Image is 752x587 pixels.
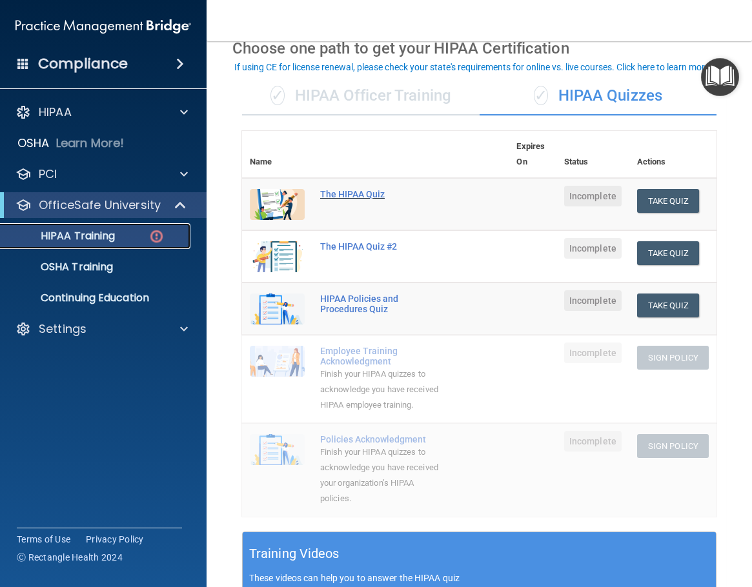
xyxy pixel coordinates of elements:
[637,241,699,265] button: Take Quiz
[320,346,444,366] div: Employee Training Acknowledgment
[556,131,629,178] th: Status
[637,434,709,458] button: Sign Policy
[242,77,480,115] div: HIPAA Officer Training
[564,238,622,259] span: Incomplete
[320,293,444,314] div: HIPAA Policies and Procedures Quiz
[564,431,622,452] span: Incomplete
[15,166,188,182] a: PCI
[320,241,444,252] div: The HIPAA Quiz #2
[15,14,191,39] img: PMB logo
[15,104,188,120] a: HIPAA
[8,230,115,243] p: HIPAA Training
[270,86,285,105] span: ✓
[701,58,739,96] button: Open Resource Center
[232,30,726,67] div: Choose one path to get your HIPAA Certification
[86,533,144,546] a: Privacy Policy
[242,131,312,178] th: Name
[39,321,86,337] p: Settings
[320,366,444,413] div: Finish your HIPAA quizzes to acknowledge you have received HIPAA employee training.
[15,197,187,213] a: OfficeSafe University
[17,551,123,564] span: Ⓒ Rectangle Health 2024
[8,292,185,304] p: Continuing Education
[637,293,699,317] button: Take Quiz
[249,573,709,583] p: These videos can help you to answer the HIPAA quiz
[564,186,622,206] span: Incomplete
[564,343,622,363] span: Incomplete
[17,135,50,151] p: OSHA
[39,197,161,213] p: OfficeSafe University
[637,346,709,370] button: Sign Policy
[564,290,622,311] span: Incomplete
[249,542,340,565] h5: Training Videos
[56,135,125,151] p: Learn More!
[234,63,712,72] div: If using CE for license renewal, please check your state's requirements for online vs. live cours...
[15,321,188,337] a: Settings
[320,444,444,506] div: Finish your HIPAA quizzes to acknowledge you have received your organization’s HIPAA policies.
[534,86,548,105] span: ✓
[480,77,717,115] div: HIPAA Quizzes
[320,189,444,199] div: The HIPAA Quiz
[637,189,699,213] button: Take Quiz
[17,533,70,546] a: Terms of Use
[148,228,165,244] img: danger-circle.6113f641.png
[687,498,737,547] iframe: Drift Widget Chat Controller
[320,434,444,444] div: Policies Acknowledgment
[509,131,556,178] th: Expires On
[39,166,57,182] p: PCI
[38,55,128,73] h4: Compliance
[39,104,72,120] p: HIPAA
[8,261,113,274] p: OSHA Training
[629,131,716,178] th: Actions
[232,61,714,74] button: If using CE for license renewal, please check your state's requirements for online vs. live cours...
